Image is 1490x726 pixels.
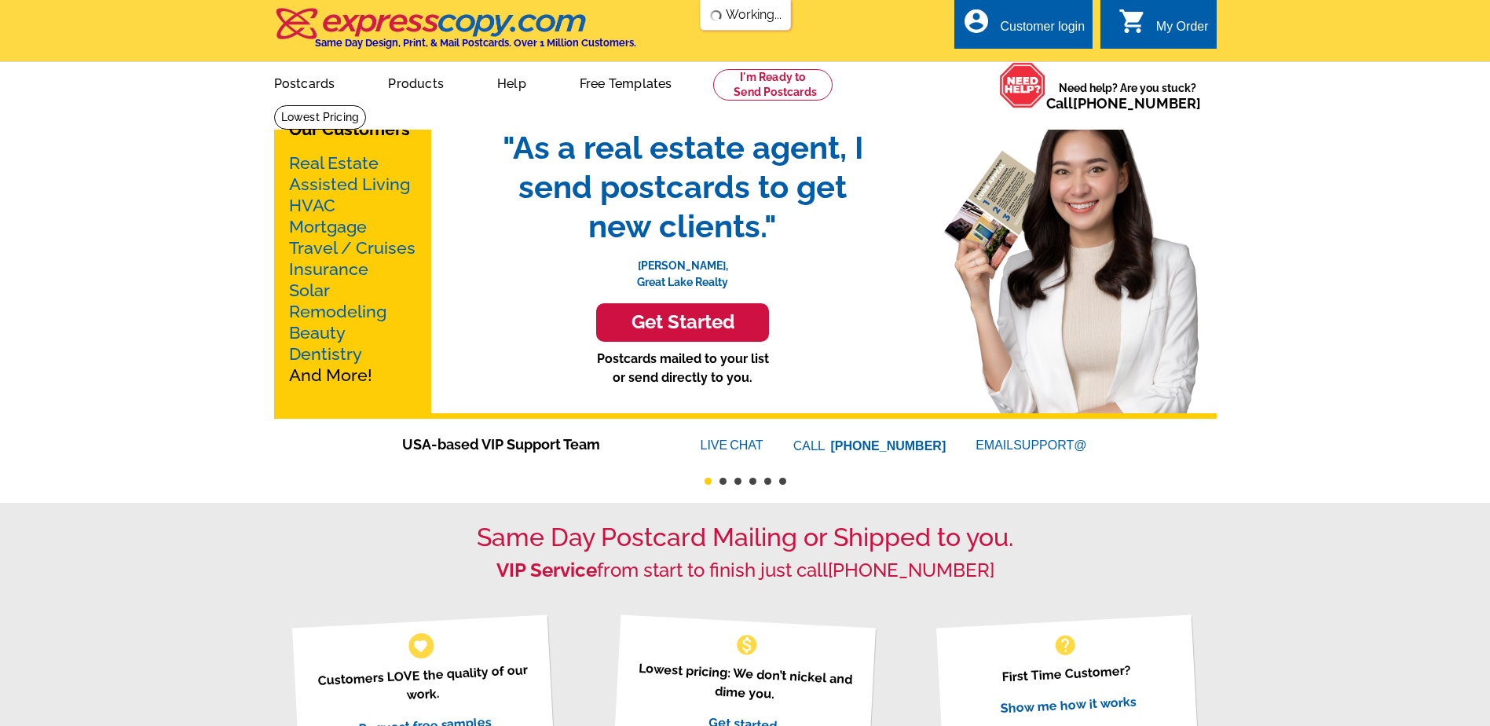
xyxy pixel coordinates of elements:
button: 4 of 6 [749,478,756,485]
h4: Same Day Design, Print, & Mail Postcards. Over 1 Million Customers. [315,37,636,49]
i: shopping_cart [1118,7,1147,35]
span: Need help? Are you stuck? [1046,80,1209,112]
a: Travel / Cruises [289,238,416,258]
p: Postcards mailed to your list or send directly to you. [486,350,879,387]
a: Free Templates [555,64,697,101]
p: Lowest pricing: We don’t nickel and dime you. [634,658,856,708]
div: Customer login [1000,20,1085,42]
a: HVAC [289,196,335,215]
span: monetization_on [734,632,760,658]
a: Help [472,64,551,101]
a: [PHONE_NUMBER] [1073,95,1201,112]
p: [PERSON_NAME], Great Lake Realty [486,246,879,291]
a: LIVECHAT [700,438,763,452]
a: Real Estate [289,153,379,173]
a: shopping_cart My Order [1118,17,1209,37]
a: Beauty [289,323,346,343]
img: help [999,62,1046,108]
button: 1 of 6 [705,478,712,485]
i: account_circle [962,7,990,35]
button: 3 of 6 [734,478,741,485]
a: [PHONE_NUMBER] [830,439,946,453]
span: favorite [412,637,429,654]
a: Show me how it works [1000,694,1137,716]
font: SUPPORT@ [1013,436,1089,455]
h3: Get Started [616,311,749,334]
a: Solar [289,280,330,300]
button: 5 of 6 [764,478,771,485]
p: First Time Customer? [956,658,1177,689]
span: "As a real estate agent, I send postcards to get new clients." [486,128,879,246]
a: [PHONE_NUMBER] [828,559,994,581]
a: Get Started [486,303,879,342]
a: Dentistry [289,344,362,364]
button: 2 of 6 [719,478,727,485]
a: Assisted Living [289,174,410,194]
a: EMAILSUPPORT@ [976,438,1089,452]
a: Products [363,64,469,101]
span: help [1053,632,1078,658]
strong: VIP Service [496,559,597,581]
a: Insurance [289,259,368,279]
button: 6 of 6 [779,478,786,485]
a: Mortgage [289,217,367,236]
a: Postcards [249,64,361,101]
a: Remodeling [289,302,386,321]
a: Same Day Design, Print, & Mail Postcards. Over 1 Million Customers. [274,19,636,49]
h1: Same Day Postcard Mailing or Shipped to you. [274,522,1217,552]
span: Call [1046,95,1201,112]
font: CALL [793,437,826,456]
img: loading... [709,9,722,22]
p: And More! [289,152,416,386]
span: USA-based VIP Support Team [401,434,653,455]
h2: from start to finish just call [274,559,1217,582]
p: Customers LOVE the quality of our work. [312,660,534,709]
a: account_circle Customer login [962,17,1085,37]
font: LIVE [700,436,730,455]
div: My Order [1156,20,1209,42]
